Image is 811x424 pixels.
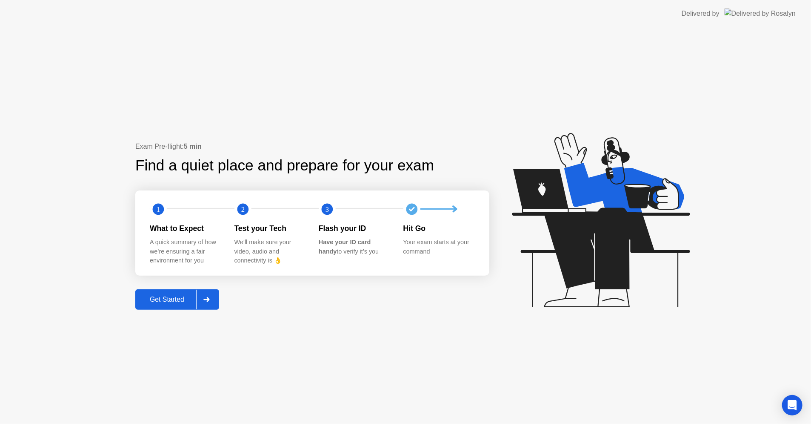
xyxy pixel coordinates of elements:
img: Delivered by Rosalyn [725,9,796,18]
div: Your exam starts at your command [403,238,474,256]
b: 5 min [184,143,202,150]
button: Get Started [135,289,219,310]
text: 3 [326,205,329,213]
div: What to Expect [150,223,221,234]
div: Hit Go [403,223,474,234]
div: Test your Tech [234,223,306,234]
div: to verify it’s you [319,238,390,256]
div: Get Started [138,296,196,303]
div: Exam Pre-flight: [135,141,489,152]
div: A quick summary of how we’re ensuring a fair environment for you [150,238,221,265]
div: Flash your ID [319,223,390,234]
div: Open Intercom Messenger [782,395,802,415]
div: We’ll make sure your video, audio and connectivity is 👌 [234,238,306,265]
text: 2 [241,205,244,213]
div: Delivered by [682,9,720,19]
div: Find a quiet place and prepare for your exam [135,154,435,177]
b: Have your ID card handy [319,239,371,255]
text: 1 [157,205,160,213]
